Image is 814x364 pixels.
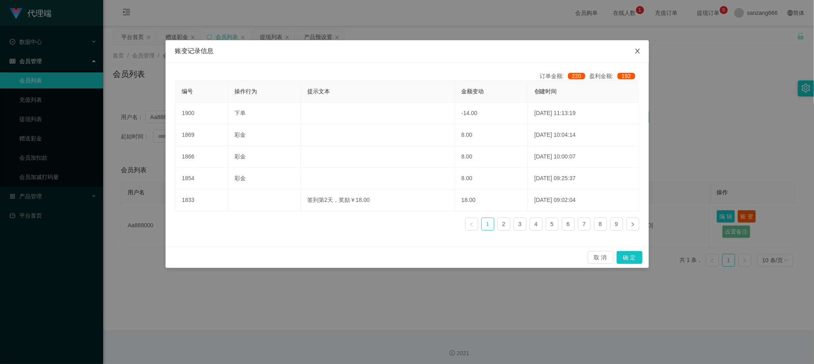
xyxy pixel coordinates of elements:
[176,103,228,124] td: 1900
[611,218,623,230] a: 9
[626,40,649,63] button: Close
[617,73,635,79] span: 192
[234,88,257,95] span: 操作行为
[528,124,639,146] td: [DATE] 10:04:14
[546,218,559,230] li: 5
[528,189,639,211] td: [DATE] 09:02:04
[610,218,623,230] li: 9
[307,88,330,95] span: 提示文本
[562,218,574,230] a: 6
[481,218,494,230] li: 1
[634,48,641,54] i: 图标: close
[497,218,510,230] li: 2
[228,124,301,146] td: 彩金
[455,189,528,211] td: 18.00
[528,103,639,124] td: [DATE] 11:13:19
[175,47,639,56] div: 账变记录信息
[534,88,557,95] span: 创建时间
[514,218,526,230] li: 3
[176,168,228,189] td: 1854
[455,103,528,124] td: -14.00
[228,146,301,168] td: 彩金
[594,218,607,230] a: 8
[465,218,478,230] li: 上一页
[455,124,528,146] td: 8.00
[514,218,526,230] a: 3
[630,222,635,227] i: 图标: right
[176,189,228,211] td: 1833
[228,103,301,124] td: 下单
[588,251,613,264] button: 取 消
[469,222,474,227] i: 图标: left
[301,189,455,211] td: 签到第2天，奖励￥18.00
[540,72,589,80] div: 订单金额:
[594,218,607,230] li: 8
[176,146,228,168] td: 1866
[568,73,585,79] span: 220
[228,168,301,189] td: 彩金
[530,218,542,230] a: 4
[528,168,639,189] td: [DATE] 09:25:37
[626,218,639,230] li: 下一页
[182,88,193,95] span: 编号
[498,218,510,230] a: 2
[176,124,228,146] td: 1869
[617,251,642,264] button: 确 定
[455,168,528,189] td: 8.00
[462,88,484,95] span: 金额变动
[578,218,591,230] li: 7
[482,218,494,230] a: 1
[528,146,639,168] td: [DATE] 10:00:07
[578,218,590,230] a: 7
[546,218,558,230] a: 5
[530,218,543,230] li: 4
[562,218,575,230] li: 6
[455,146,528,168] td: 8.00
[589,72,639,80] div: 盈利金额:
